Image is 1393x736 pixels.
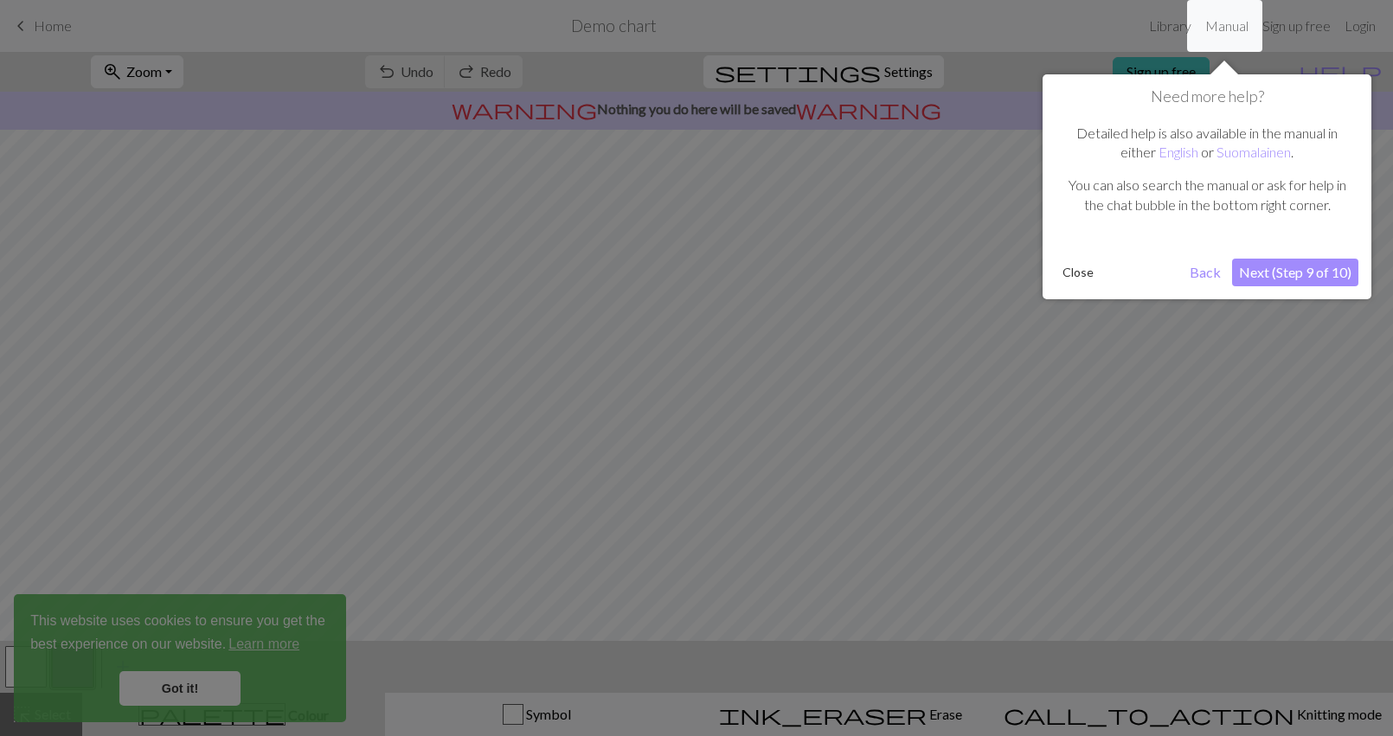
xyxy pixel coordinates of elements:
[1064,124,1350,163] p: Detailed help is also available in the manual in either or .
[1232,259,1358,286] button: Next (Step 9 of 10)
[1056,87,1358,106] h1: Need more help?
[1043,74,1371,299] div: Need more help?
[1056,259,1101,285] button: Close
[1183,259,1228,286] button: Back
[1159,144,1198,160] a: English
[1064,176,1350,214] p: You can also search the manual or ask for help in the chat bubble in the bottom right corner.
[1216,144,1291,160] a: Suomalainen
